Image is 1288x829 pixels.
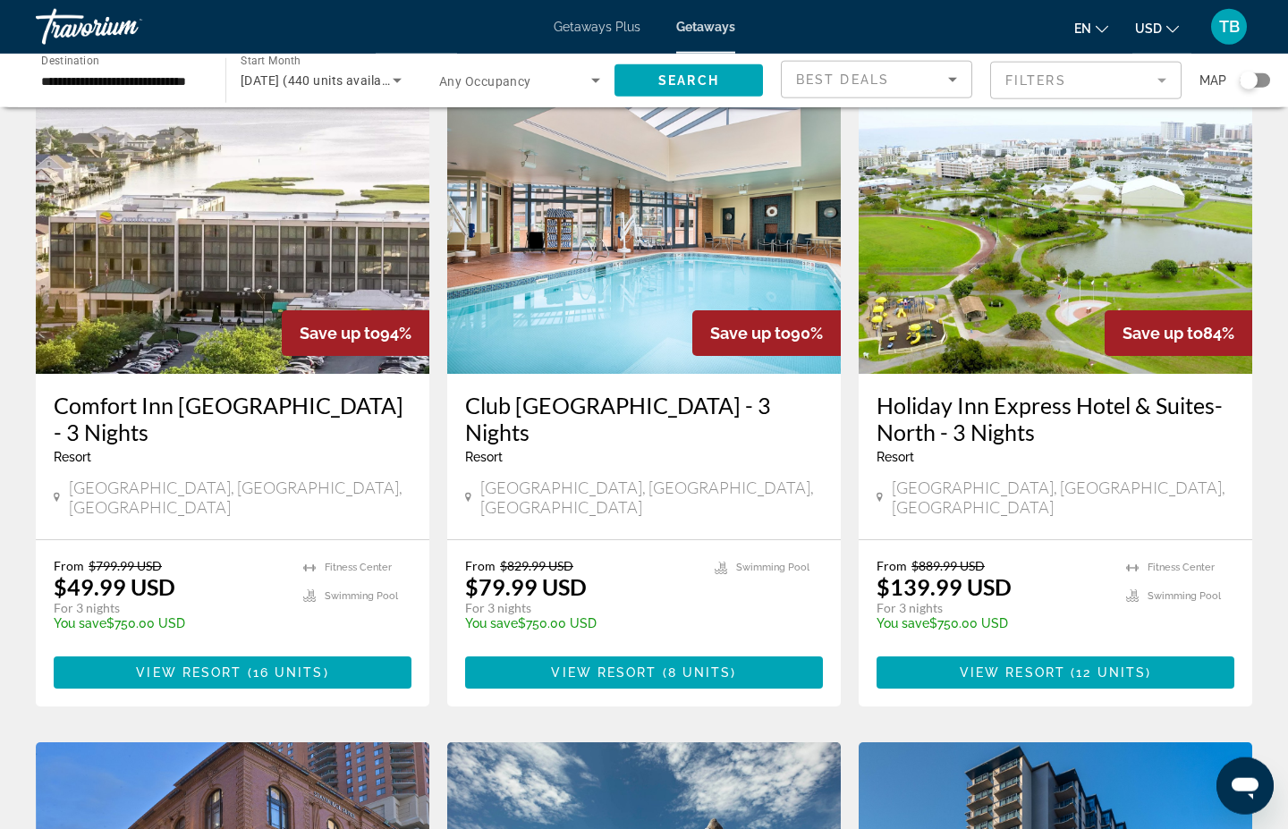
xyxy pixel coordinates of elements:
[465,573,587,600] p: $79.99 USD
[241,665,328,680] span: ( )
[465,616,518,630] span: You save
[736,562,809,573] span: Swimming Pool
[1105,310,1252,356] div: 84%
[877,392,1234,445] a: Holiday Inn Express Hotel & Suites- North - 3 Nights
[1148,590,1221,602] span: Swimming Pool
[282,310,429,356] div: 94%
[447,88,841,374] img: C194O01X.jpg
[54,600,285,616] p: For 3 nights
[892,478,1234,517] span: [GEOGRAPHIC_DATA], [GEOGRAPHIC_DATA], [GEOGRAPHIC_DATA]
[877,616,929,630] span: You save
[554,20,640,34] a: Getaways Plus
[41,55,99,67] span: Destination
[877,558,907,573] span: From
[54,392,411,445] a: Comfort Inn [GEOGRAPHIC_DATA] - 3 Nights
[54,656,411,689] button: View Resort(16 units)
[1123,324,1203,343] span: Save up to
[877,450,914,464] span: Resort
[1206,8,1252,46] button: User Menu
[325,590,398,602] span: Swimming Pool
[960,665,1065,680] span: View Resort
[710,324,791,343] span: Save up to
[668,665,732,680] span: 8 units
[551,665,657,680] span: View Resort
[54,450,91,464] span: Resort
[54,616,285,630] p: $750.00 USD
[36,4,215,50] a: Travorium
[796,69,957,90] mat-select: Sort by
[465,558,496,573] span: From
[465,392,823,445] a: Club [GEOGRAPHIC_DATA] - 3 Nights
[692,310,841,356] div: 90%
[1074,15,1108,41] button: Change language
[911,558,985,573] span: $889.99 USD
[859,88,1252,374] img: RX82E01X.jpg
[1199,68,1226,93] span: Map
[1135,21,1162,36] span: USD
[465,450,503,464] span: Resort
[614,64,763,97] button: Search
[877,656,1234,689] button: View Resort(12 units)
[241,55,301,68] span: Start Month
[658,73,719,88] span: Search
[465,600,697,616] p: For 3 nights
[253,665,324,680] span: 16 units
[877,600,1108,616] p: For 3 nights
[36,88,429,374] img: RX85E01X.jpg
[877,573,1012,600] p: $139.99 USD
[54,573,175,600] p: $49.99 USD
[54,558,84,573] span: From
[136,665,241,680] span: View Resort
[1148,562,1215,573] span: Fitness Center
[657,665,737,680] span: ( )
[796,72,889,87] span: Best Deals
[241,73,403,88] span: [DATE] (440 units available)
[1216,757,1274,815] iframe: Button to launch messaging window
[1219,18,1240,36] span: TB
[69,478,411,517] span: [GEOGRAPHIC_DATA], [GEOGRAPHIC_DATA], [GEOGRAPHIC_DATA]
[300,324,380,343] span: Save up to
[877,616,1108,630] p: $750.00 USD
[480,478,823,517] span: [GEOGRAPHIC_DATA], [GEOGRAPHIC_DATA], [GEOGRAPHIC_DATA]
[325,562,392,573] span: Fitness Center
[54,616,106,630] span: You save
[1074,21,1091,36] span: en
[439,74,531,89] span: Any Occupancy
[465,616,697,630] p: $750.00 USD
[465,656,823,689] button: View Resort(8 units)
[1065,665,1151,680] span: ( )
[1076,665,1146,680] span: 12 units
[500,558,573,573] span: $829.99 USD
[89,558,162,573] span: $799.99 USD
[1135,15,1179,41] button: Change currency
[676,20,735,34] a: Getaways
[990,61,1182,100] button: Filter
